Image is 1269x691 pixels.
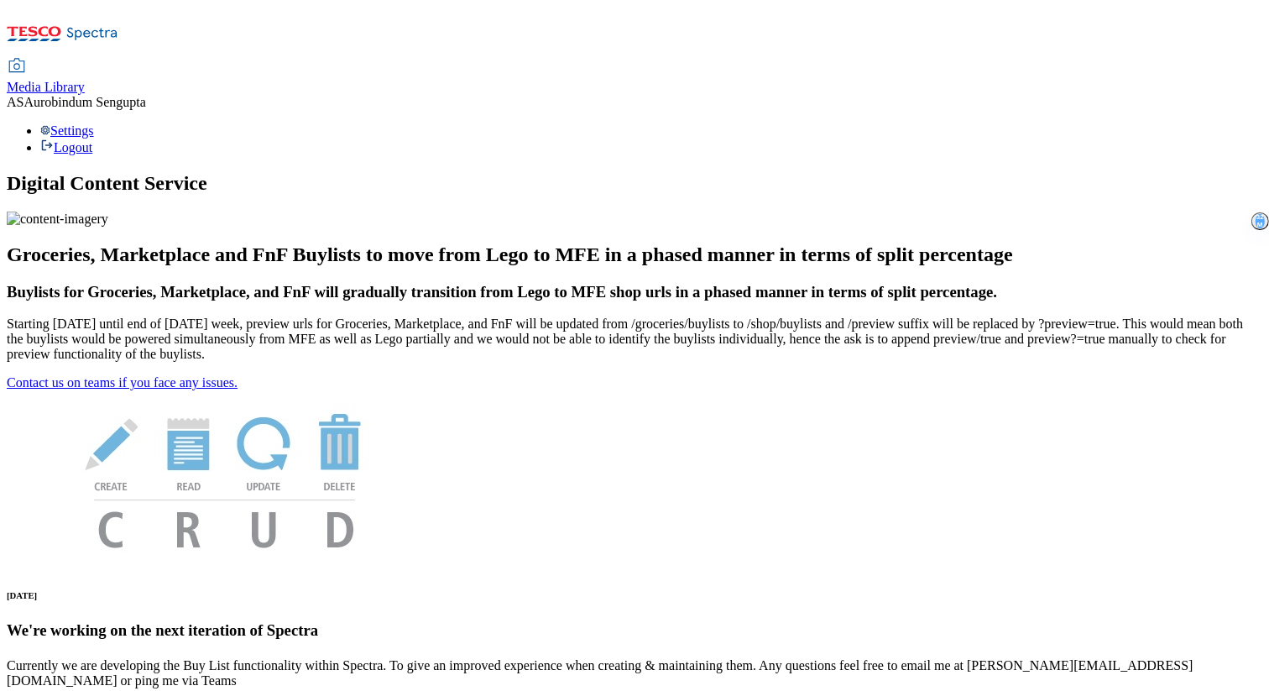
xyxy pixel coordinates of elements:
a: Contact us on teams if you face any issues. [7,375,238,390]
span: AS [7,95,23,109]
h6: [DATE] [7,590,1262,600]
h1: Digital Content Service [7,172,1262,195]
h3: Buylists for Groceries, Marketplace, and FnF will gradually transition from Lego to MFE shop urls... [7,283,1262,301]
h3: We're working on the next iteration of Spectra [7,621,1262,640]
a: Logout [40,140,92,154]
p: Currently we are developing the Buy List functionality within Spectra. To give an improved experi... [7,658,1262,688]
img: content-imagery [7,212,108,227]
h2: Groceries, Marketplace and FnF Buylists to move from Lego to MFE in a phased manner in terms of s... [7,243,1262,266]
a: Media Library [7,60,85,95]
span: Media Library [7,80,85,94]
img: News Image [7,390,443,566]
p: Starting [DATE] until end of [DATE] week, preview urls for Groceries, Marketplace, and FnF will b... [7,317,1262,362]
span: Aurobindum Sengupta [23,95,145,109]
a: Settings [40,123,94,138]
